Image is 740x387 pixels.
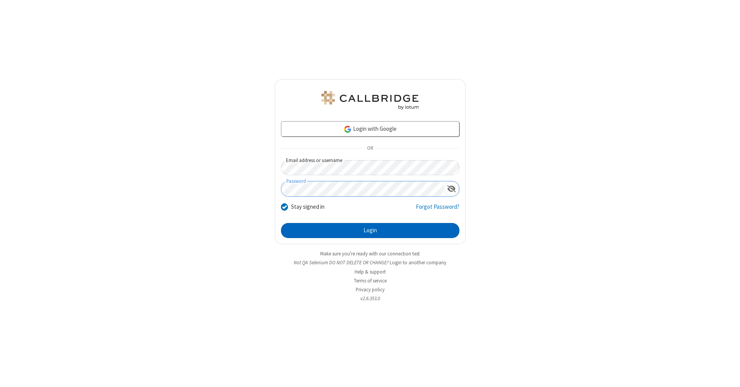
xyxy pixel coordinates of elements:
[356,286,385,293] a: Privacy policy
[281,223,459,238] button: Login
[343,125,352,134] img: google-icon.png
[320,91,420,110] img: QA Selenium DO NOT DELETE OR CHANGE
[354,277,387,284] a: Terms of service
[281,121,459,137] a: Login with Google
[291,203,325,211] label: Stay signed in
[444,181,459,196] div: Show password
[275,259,466,266] li: Not QA Selenium DO NOT DELETE OR CHANGE?
[320,250,420,257] a: Make sure you're ready with our connection test
[416,203,459,217] a: Forgot Password?
[281,181,444,196] input: Password
[390,259,446,266] button: Login to another company
[364,143,376,154] span: OR
[281,160,459,175] input: Email address or username
[355,269,386,275] a: Help & support
[275,295,466,302] li: v2.6.353.0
